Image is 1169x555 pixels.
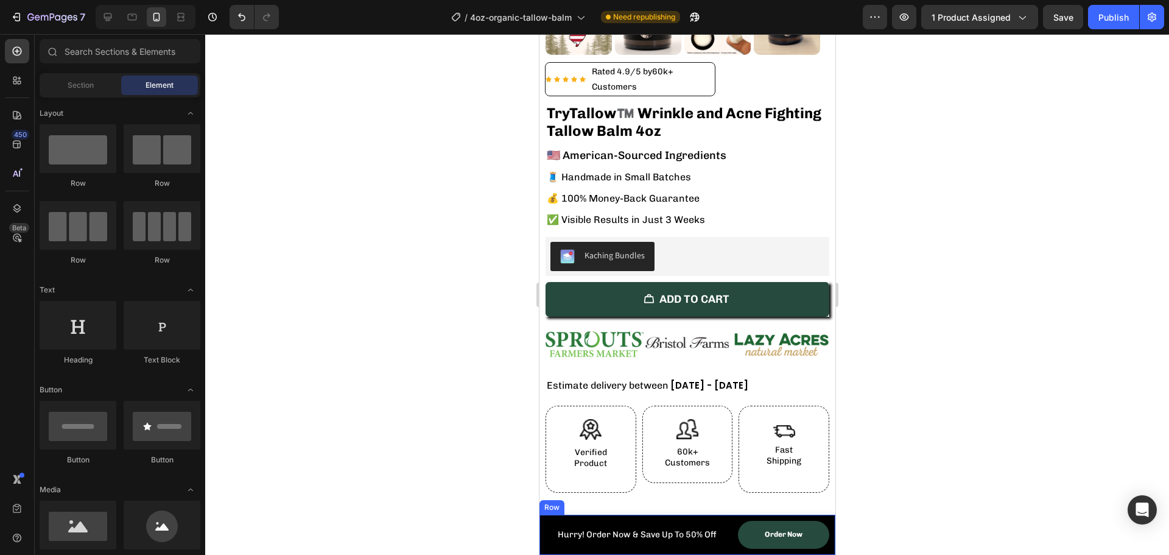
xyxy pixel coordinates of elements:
[1043,5,1083,29] button: Save
[68,80,94,91] span: Section
[40,178,116,189] div: Row
[40,454,116,465] div: Button
[40,39,200,63] input: Search Sections & Elements
[40,255,116,266] div: Row
[12,130,29,140] div: 450
[124,355,200,366] div: Text Block
[40,355,116,366] div: Heading
[465,11,468,24] span: /
[124,454,200,465] div: Button
[181,280,200,300] span: Toggle open
[470,11,572,24] span: 4oz-organic-tallow-balm
[1088,5,1139,29] button: Publish
[5,5,91,29] button: 7
[932,11,1011,24] span: 1 product assigned
[1053,12,1073,23] span: Save
[40,384,62,395] span: Button
[181,480,200,500] span: Toggle open
[124,178,200,189] div: Row
[1098,11,1129,24] div: Publish
[40,108,63,119] span: Layout
[230,5,279,29] div: Undo/Redo
[921,5,1038,29] button: 1 product assigned
[539,34,835,555] iframe: Design area
[40,285,55,295] span: Text
[40,484,61,495] span: Media
[613,12,675,23] span: Need republishing
[181,104,200,123] span: Toggle open
[80,10,85,24] p: 7
[181,380,200,400] span: Toggle open
[124,255,200,266] div: Row
[1128,495,1157,525] div: Open Intercom Messenger
[146,80,174,91] span: Element
[9,223,29,233] div: Beta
